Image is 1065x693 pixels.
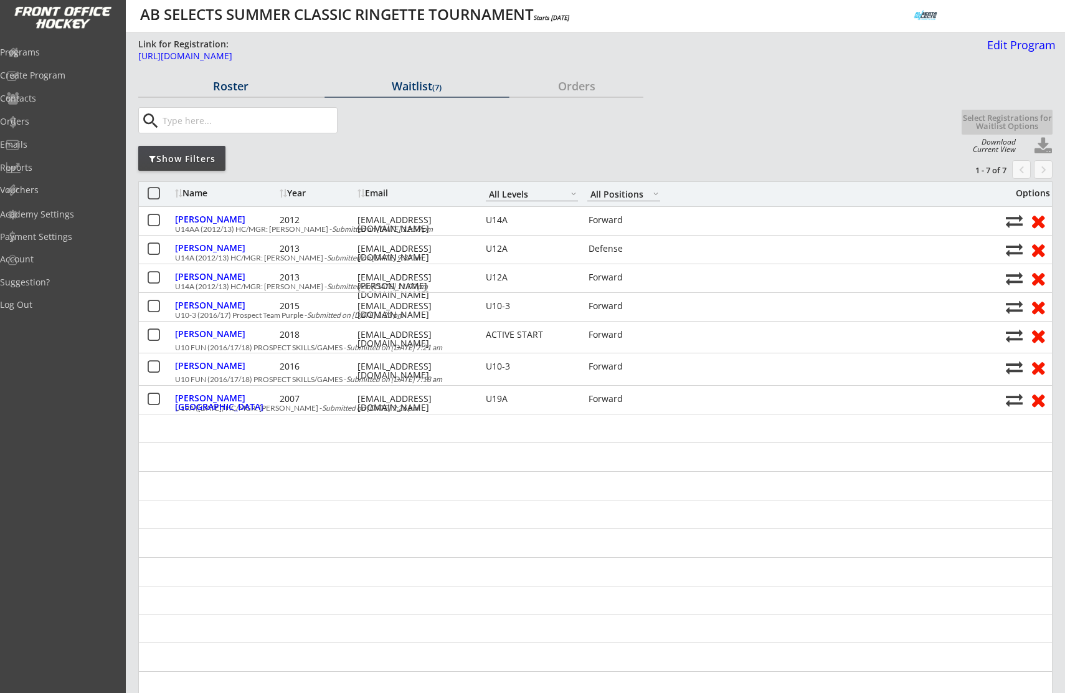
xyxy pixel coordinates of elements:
div: U10-3 (2016/17) Prospect Team Purple - [175,312,999,319]
div: [EMAIL_ADDRESS][DOMAIN_NAME] [357,216,470,233]
div: 2013 [280,273,354,282]
div: Roster [138,80,324,92]
button: Remove from roster (no refund) [1026,240,1049,259]
div: [EMAIL_ADDRESS][DOMAIN_NAME] [357,362,470,380]
button: Select Registrations for Waitlist Options [962,110,1053,135]
em: Submitted on [DATE] 1:23 pm [307,310,404,320]
a: [URL][DOMAIN_NAME] [138,52,766,67]
div: Forward [589,302,661,310]
div: Email [357,189,470,198]
div: Orders [510,80,643,92]
button: Move player [1006,299,1023,315]
div: U10-3 [486,302,578,310]
button: Remove from roster (no refund) [1026,297,1049,317]
div: [PERSON_NAME][GEOGRAPHIC_DATA] [175,394,277,411]
button: Move player [1006,391,1023,408]
div: 2016 [280,362,354,371]
button: Move player [1006,241,1023,258]
input: Type here... [160,108,337,133]
div: Defense [589,244,661,253]
a: Edit Program [982,39,1056,61]
button: Remove from roster (no refund) [1026,390,1049,409]
div: Waitlist [324,80,510,92]
button: Move player [1006,327,1023,344]
button: Remove from roster (no refund) [1026,269,1049,288]
div: [PERSON_NAME] [175,272,277,281]
button: keyboard_arrow_right [1034,160,1053,179]
div: U10 FUN (2016/17/18) PROSPECT SKILLS/GAMES - [175,376,999,383]
div: [PERSON_NAME] [175,301,277,310]
div: U19A ([DATE]) HC/MGR: [PERSON_NAME] - [175,404,999,412]
em: Submitted on [DATE] 7:21 am [346,343,442,352]
div: [URL][DOMAIN_NAME] [138,52,766,60]
em: Submitted on [DATE] 11:07 pm [327,282,428,291]
button: Move player [1006,359,1023,376]
div: 2018 [280,330,354,339]
button: Click to download full roster. Your browser settings may try to block it, check your security set... [1034,137,1053,156]
div: U19A [486,394,578,403]
div: U10-3 [486,362,578,371]
div: [EMAIL_ADDRESS][DOMAIN_NAME] [357,302,470,319]
div: [PERSON_NAME] [175,244,277,252]
div: Forward [589,216,661,224]
div: Forward [589,330,661,339]
div: Year [280,189,354,198]
em: Submitted on [DATE] 9:37 am [327,253,423,262]
div: Show Filters [138,153,225,165]
div: 2012 [280,216,354,224]
div: U14A [486,216,578,224]
button: Remove from roster (no refund) [1026,358,1049,377]
button: Remove from roster (no refund) [1026,326,1049,345]
div: [PERSON_NAME] [175,361,277,370]
em: Starts [DATE] [534,13,569,22]
font: (7) [432,82,442,93]
div: U12A [486,273,578,282]
div: Forward [589,362,661,371]
div: Forward [589,273,661,282]
button: Move player [1006,270,1023,287]
em: Submitted on [DATE] 9:26 pm [322,403,419,413]
div: Name [175,189,277,198]
em: Submitted on [DATE] 7:18 am [346,375,442,384]
div: U14A (2012/13) HC/MGR: [PERSON_NAME] - [175,254,999,262]
div: Download Current View [967,138,1016,153]
button: Move player [1006,213,1023,229]
button: Remove from roster (no refund) [1026,211,1049,231]
div: U14A (2012/13) HC/MGR: [PERSON_NAME] - [175,283,999,290]
button: chevron_left [1012,160,1031,179]
div: Options [1006,189,1050,198]
div: 1 - 7 of 7 [942,165,1006,176]
div: [EMAIL_ADDRESS][PERSON_NAME][DOMAIN_NAME] [357,273,470,299]
div: 2015 [280,302,354,310]
div: ACTIVE START [486,330,578,339]
div: U12A [486,244,578,253]
div: 2007 [280,394,354,403]
div: U10 FUN (2016/17/18) PROSPECT SKILLS/GAMES - [175,344,999,351]
div: Edit Program [982,39,1056,50]
div: [EMAIL_ADDRESS][DOMAIN_NAME] [357,330,470,348]
div: Forward [589,394,661,403]
div: 2013 [280,244,354,253]
div: [EMAIL_ADDRESS][DOMAIN_NAME] [357,244,470,262]
div: [PERSON_NAME] [175,215,277,224]
em: Submitted on [DATE] 12:59 pm [332,224,433,234]
button: search [140,111,161,131]
div: U14AA (2012/13) HC/MGR: [PERSON_NAME] - [175,226,999,233]
div: [EMAIL_ADDRESS][DOMAIN_NAME] [357,394,470,412]
div: Link for Registration: [138,38,230,50]
div: [PERSON_NAME] [175,330,277,338]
